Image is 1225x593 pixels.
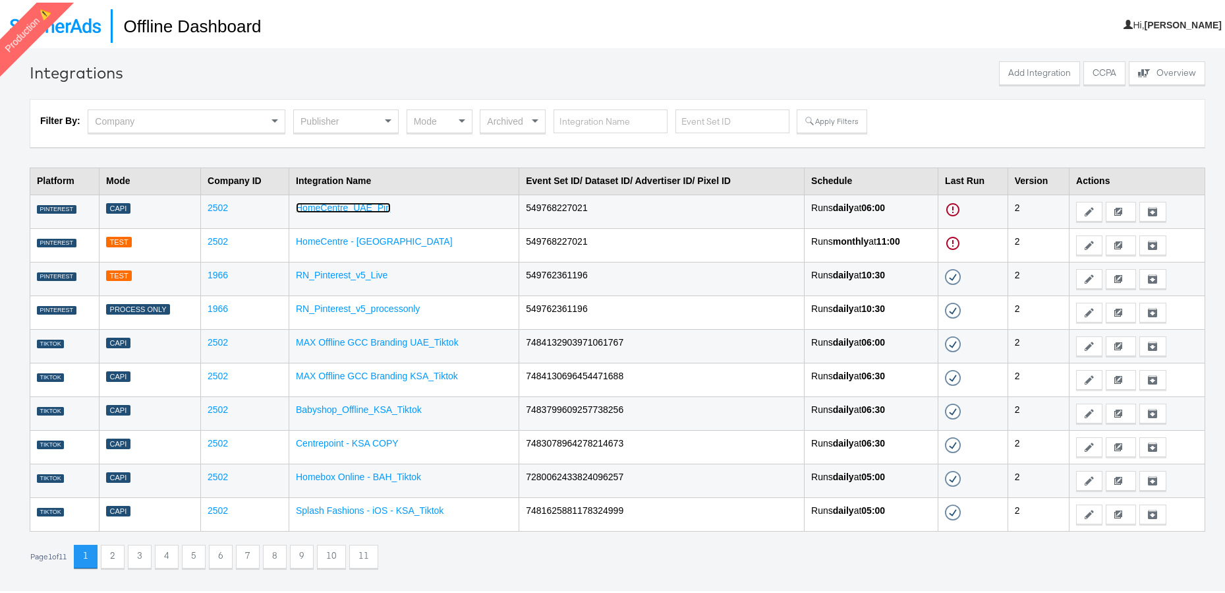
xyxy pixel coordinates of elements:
[1008,461,1069,495] td: 2
[182,542,206,566] button: 5
[833,334,854,345] strong: daily
[519,394,805,427] td: 7483799609257738256
[519,360,805,394] td: 7484130696454471688
[296,402,422,412] a: Babyshop_Offline_KSA_Tiktok
[236,542,260,566] button: 7
[10,16,101,30] img: StitcherAds
[209,542,233,566] button: 6
[101,542,125,566] button: 2
[833,267,854,278] strong: daily
[833,503,854,513] strong: daily
[805,192,938,226] td: Runs at
[833,435,854,446] strong: daily
[208,368,228,379] a: 2502
[208,267,228,278] a: 1966
[1008,259,1069,293] td: 2
[128,542,152,566] button: 3
[208,234,228,244] a: 2502
[1008,495,1069,528] td: 2
[861,469,885,480] strong: 05:00
[296,234,453,244] a: HomeCentre - [GEOGRAPHIC_DATA]
[289,165,519,192] th: Integration Name
[208,435,228,446] a: 2502
[30,165,100,192] th: Platform
[861,334,885,345] strong: 06:00
[106,268,132,279] div: Test
[833,402,854,412] strong: daily
[519,327,805,360] td: 7484132903971061767
[208,503,228,513] a: 2502
[37,203,76,212] div: PINTEREST
[876,234,900,244] strong: 11:00
[519,226,805,259] td: 549768227021
[805,394,938,427] td: Runs at
[296,334,459,345] a: MAX Offline GCC Branding UAE_Tiktok
[1008,165,1069,192] th: Version
[805,327,938,360] td: Runs at
[1129,59,1205,86] a: Overview
[208,334,228,345] a: 2502
[37,371,64,380] div: TIKTOK
[1083,59,1125,86] a: CCPA
[100,165,201,192] th: Mode
[861,267,885,278] strong: 10:30
[833,200,854,210] strong: daily
[294,108,398,130] div: Publisher
[861,503,885,513] strong: 05:00
[106,335,130,346] div: Capi
[111,7,261,40] h1: Offline Dashboard
[296,301,420,311] a: RN_Pinterest_v5_processonly
[805,293,938,327] td: Runs at
[155,542,179,566] button: 4
[1008,327,1069,360] td: 2
[519,495,805,528] td: 7481625881178324999
[805,226,938,259] td: Runs at
[106,470,130,481] div: Capi
[208,402,228,412] a: 2502
[519,165,805,192] th: Event Set ID/ Dataset ID/ Advertiser ID/ Pixel ID
[37,303,76,313] div: PINTEREST
[30,59,123,81] div: Integrations
[37,404,64,414] div: TIKTOK
[999,59,1080,82] button: Add Integration
[1008,192,1069,226] td: 2
[833,368,854,379] strong: daily
[1008,226,1069,259] td: 2
[349,542,378,566] button: 11
[296,368,458,379] a: MAX Offline GCC Branding KSA_Tiktok
[519,192,805,226] td: 549768227021
[106,234,132,245] div: Test
[861,301,885,311] strong: 10:30
[805,461,938,495] td: Runs at
[208,469,228,480] a: 2502
[88,108,285,130] div: Company
[201,165,289,192] th: Company ID
[797,107,867,131] button: Apply Filters
[861,200,885,210] strong: 06:00
[554,107,668,131] input: Integration Name
[106,369,130,380] div: Capi
[938,165,1008,192] th: Last Run
[37,236,76,245] div: PINTEREST
[861,402,885,412] strong: 06:30
[106,402,130,414] div: Capi
[296,200,391,210] a: HomeCentre_UAE_Pin
[805,165,938,192] th: Schedule
[407,108,472,130] div: Mode
[519,259,805,293] td: 549762361196
[40,113,80,123] strong: Filter By:
[805,360,938,394] td: Runs at
[1008,394,1069,427] td: 2
[263,542,287,566] button: 8
[519,293,805,327] td: 549762361196
[1008,427,1069,461] td: 2
[37,505,64,515] div: TIKTOK
[1008,293,1069,327] td: 2
[208,200,228,210] a: 2502
[805,427,938,461] td: Runs at
[74,542,98,566] button: 1
[519,461,805,495] td: 7280062433824096257
[805,259,938,293] td: Runs at
[37,337,64,346] div: TIKTOK
[296,435,399,446] a: Centrepoint - KSA COPY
